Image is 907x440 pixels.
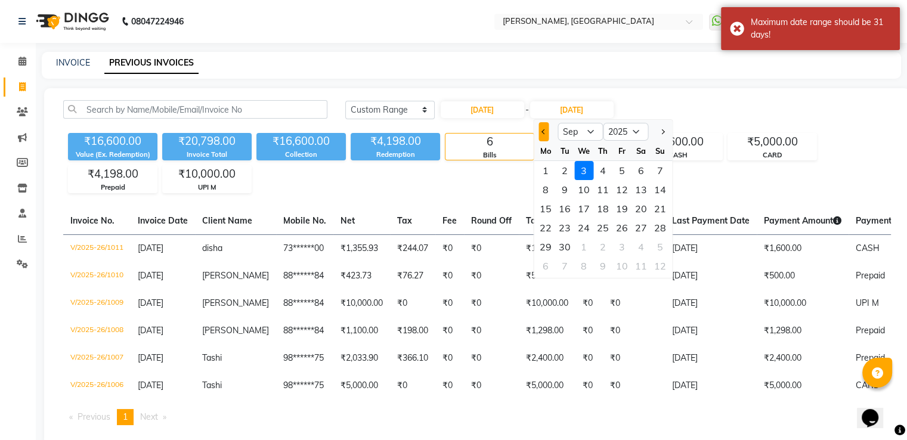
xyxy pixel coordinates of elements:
td: ₹0 [464,290,519,317]
div: Saturday, September 13, 2025 [632,180,651,199]
td: ₹1,298.00 [519,317,575,345]
div: Thursday, October 9, 2025 [593,256,612,275]
div: ₹4,198.00 [351,133,440,150]
button: Next month [657,122,667,141]
div: 2 [593,237,612,256]
td: ₹10,000.00 [519,290,575,317]
div: Wednesday, October 8, 2025 [574,256,593,275]
td: V/2025-26/1010 [63,262,131,290]
div: 1 [574,237,593,256]
div: Wednesday, September 10, 2025 [574,180,593,199]
a: PREVIOUS INVOICES [104,52,199,74]
div: 2 [555,161,574,180]
div: Thursday, September 25, 2025 [593,218,612,237]
span: Payment Amount [764,215,841,226]
span: [PERSON_NAME] [202,298,269,308]
div: Mo [536,141,555,160]
div: Thursday, September 18, 2025 [593,199,612,218]
span: [DATE] [138,243,163,253]
div: Friday, September 26, 2025 [612,218,632,237]
div: Fr [612,141,632,160]
div: ₹1,600.00 [634,134,722,150]
div: 12 [612,180,632,199]
td: ₹366.10 [390,345,435,372]
div: Bills [445,150,534,160]
div: ₹4,198.00 [69,166,157,182]
td: [DATE] [665,234,757,262]
span: [DATE] [138,352,163,363]
td: [DATE] [665,345,757,372]
span: Total [526,215,546,226]
div: Tuesday, September 9, 2025 [555,180,574,199]
div: Saturday, October 4, 2025 [632,237,651,256]
div: 3 [574,161,593,180]
td: ₹2,400.00 [757,345,849,372]
div: Tuesday, October 7, 2025 [555,256,574,275]
div: 11 [632,256,651,275]
td: ₹76.27 [390,262,435,290]
div: Friday, September 12, 2025 [612,180,632,199]
div: 28 [651,218,670,237]
div: Sunday, October 12, 2025 [651,256,670,275]
span: Mobile No. [283,215,326,226]
span: - [525,104,529,116]
div: Monday, September 1, 2025 [536,161,555,180]
div: Monday, September 29, 2025 [536,237,555,256]
div: Sa [632,141,651,160]
td: ₹0 [464,317,519,345]
span: CASH [856,243,880,253]
div: Friday, October 3, 2025 [612,237,632,256]
div: ₹16,600.00 [256,133,346,150]
span: Tashi [202,380,222,391]
div: 1 [536,161,555,180]
div: 17 [574,199,593,218]
div: 18 [593,199,612,218]
td: ₹0 [390,290,435,317]
td: ₹2,400.00 [519,345,575,372]
td: ₹0 [575,317,603,345]
div: Monday, September 22, 2025 [536,218,555,237]
td: V/2025-26/1009 [63,290,131,317]
span: Previous [78,411,110,422]
td: ₹0 [435,345,464,372]
div: Saturday, October 11, 2025 [632,256,651,275]
a: INVOICE [56,57,90,68]
span: [DATE] [138,380,163,391]
div: Collection [256,150,346,160]
input: Search by Name/Mobile/Email/Invoice No [63,100,327,119]
div: 30 [555,237,574,256]
iframe: chat widget [857,392,895,428]
div: Tuesday, September 23, 2025 [555,218,574,237]
td: ₹1,298.00 [757,317,849,345]
div: UPI M [163,182,251,193]
div: Invoice Total [162,150,252,160]
td: ₹1,600.00 [757,234,849,262]
td: ₹0 [464,262,519,290]
span: [DATE] [138,325,163,336]
div: 6 [632,161,651,180]
select: Select month [558,123,603,141]
div: 6 [445,134,534,150]
div: Prepaid [69,182,157,193]
div: 23 [555,218,574,237]
span: [PERSON_NAME] [202,270,269,281]
span: [DATE] [138,298,163,308]
span: Net [340,215,355,226]
div: 10 [612,256,632,275]
div: Saturday, September 6, 2025 [632,161,651,180]
b: 08047224946 [131,5,184,38]
div: 7 [555,256,574,275]
div: Friday, September 5, 2025 [612,161,632,180]
span: Prepaid [856,325,885,336]
div: 4 [593,161,612,180]
div: Sunday, September 14, 2025 [651,180,670,199]
div: 13 [632,180,651,199]
span: disha [202,243,222,253]
div: Tuesday, September 2, 2025 [555,161,574,180]
span: UPI M [856,298,879,308]
span: Last Payment Date [672,215,750,226]
div: Value (Ex. Redemption) [68,150,157,160]
div: Sunday, September 28, 2025 [651,218,670,237]
div: CASH [634,150,722,160]
div: 10 [574,180,593,199]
